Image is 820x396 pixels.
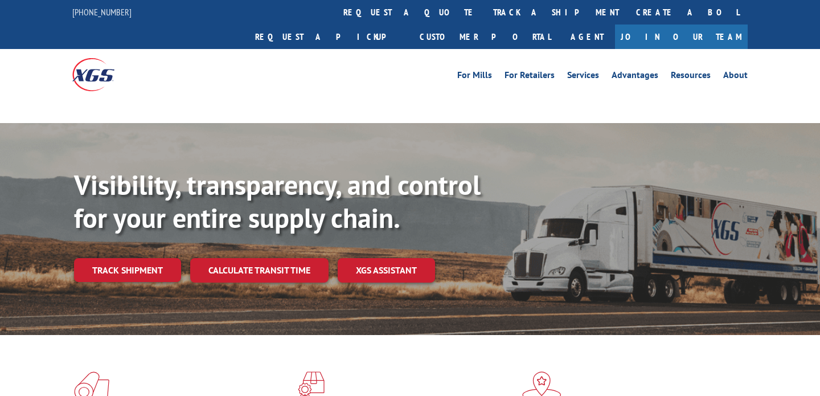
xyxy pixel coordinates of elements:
[457,71,492,83] a: For Mills
[247,25,411,49] a: Request a pickup
[615,25,748,49] a: Join Our Team
[505,71,555,83] a: For Retailers
[671,71,711,83] a: Resources
[338,258,435,283] a: XGS ASSISTANT
[559,25,615,49] a: Agent
[567,71,599,83] a: Services
[190,258,329,283] a: Calculate transit time
[723,71,748,83] a: About
[72,6,132,18] a: [PHONE_NUMBER]
[74,167,481,235] b: Visibility, transparency, and control for your entire supply chain.
[612,71,658,83] a: Advantages
[74,258,181,282] a: Track shipment
[411,25,559,49] a: Customer Portal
